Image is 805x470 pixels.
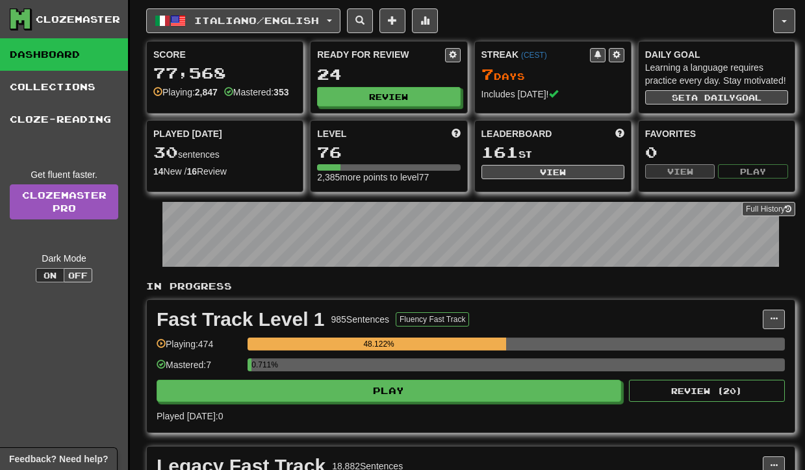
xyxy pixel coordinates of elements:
div: Ready for Review [317,48,444,61]
span: Level [317,127,346,140]
div: Favorites [645,127,788,140]
span: Open feedback widget [9,452,108,465]
div: Day s [481,66,624,83]
div: Streak [481,48,590,61]
div: Learning a language requires practice every day. Stay motivated! [645,61,788,87]
div: Get fluent faster. [10,168,118,181]
strong: 16 [186,166,197,177]
button: Play [157,380,621,402]
button: On [36,268,64,282]
span: This week in points, UTC [615,127,624,140]
button: View [481,165,624,179]
div: Playing: [153,86,218,99]
span: 7 [481,65,494,83]
span: 30 [153,143,178,161]
div: Daily Goal [645,48,788,61]
a: ClozemasterPro [10,184,118,219]
button: Review [317,87,460,106]
button: Off [64,268,92,282]
p: In Progress [146,280,795,293]
button: Play [718,164,788,179]
span: Italiano / English [194,15,319,26]
span: Score more points to level up [452,127,461,140]
div: Clozemaster [36,13,120,26]
strong: 14 [153,166,164,177]
div: Includes [DATE]! [481,88,624,101]
button: Seta dailygoal [645,90,788,105]
button: View [645,164,715,179]
strong: 353 [274,87,288,97]
div: Fast Track Level 1 [157,310,325,329]
span: a daily [691,93,735,102]
div: 2,385 more points to level 77 [317,171,460,184]
div: 985 Sentences [331,313,390,326]
button: More stats [412,8,438,33]
div: Mastered: [224,86,289,99]
span: 161 [481,143,518,161]
div: Dark Mode [10,252,118,265]
button: Full History [742,202,795,216]
div: New / Review [153,165,296,178]
div: 76 [317,144,460,160]
div: st [481,144,624,161]
div: 0 [645,144,788,160]
div: 77,568 [153,65,296,81]
div: 48.122% [251,338,506,351]
button: Review (20) [629,380,785,402]
a: (CEST) [521,51,547,60]
div: 24 [317,66,460,82]
span: Played [DATE]: 0 [157,411,223,421]
div: Mastered: 7 [157,358,241,380]
div: Score [153,48,296,61]
span: Leaderboard [481,127,552,140]
button: Fluency Fast Track [396,312,469,327]
strong: 2,847 [195,87,218,97]
span: Played [DATE] [153,127,222,140]
button: Italiano/English [146,8,340,33]
button: Search sentences [347,8,373,33]
div: Playing: 474 [157,338,241,359]
button: Add sentence to collection [379,8,405,33]
div: sentences [153,144,296,161]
